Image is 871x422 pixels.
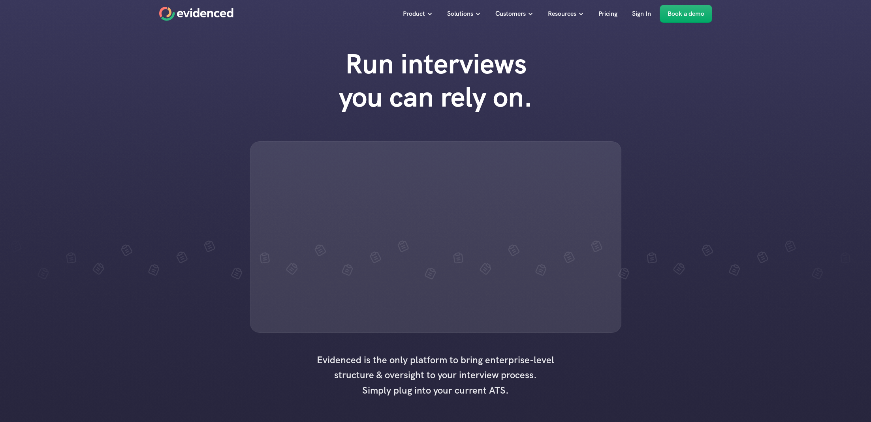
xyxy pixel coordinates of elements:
h1: Run interviews you can rely on. [323,47,548,114]
h4: Evidenced is the only platform to bring enterprise-level structure & oversight to your interview ... [313,353,558,398]
a: Book a demo [660,5,712,23]
p: Product [403,9,425,19]
a: Pricing [593,5,623,23]
a: Sign In [626,5,657,23]
p: Resources [548,9,576,19]
p: Pricing [598,9,617,19]
p: Solutions [447,9,473,19]
a: Home [159,7,233,21]
p: Sign In [632,9,651,19]
p: Book a demo [668,9,704,19]
p: Customers [495,9,526,19]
